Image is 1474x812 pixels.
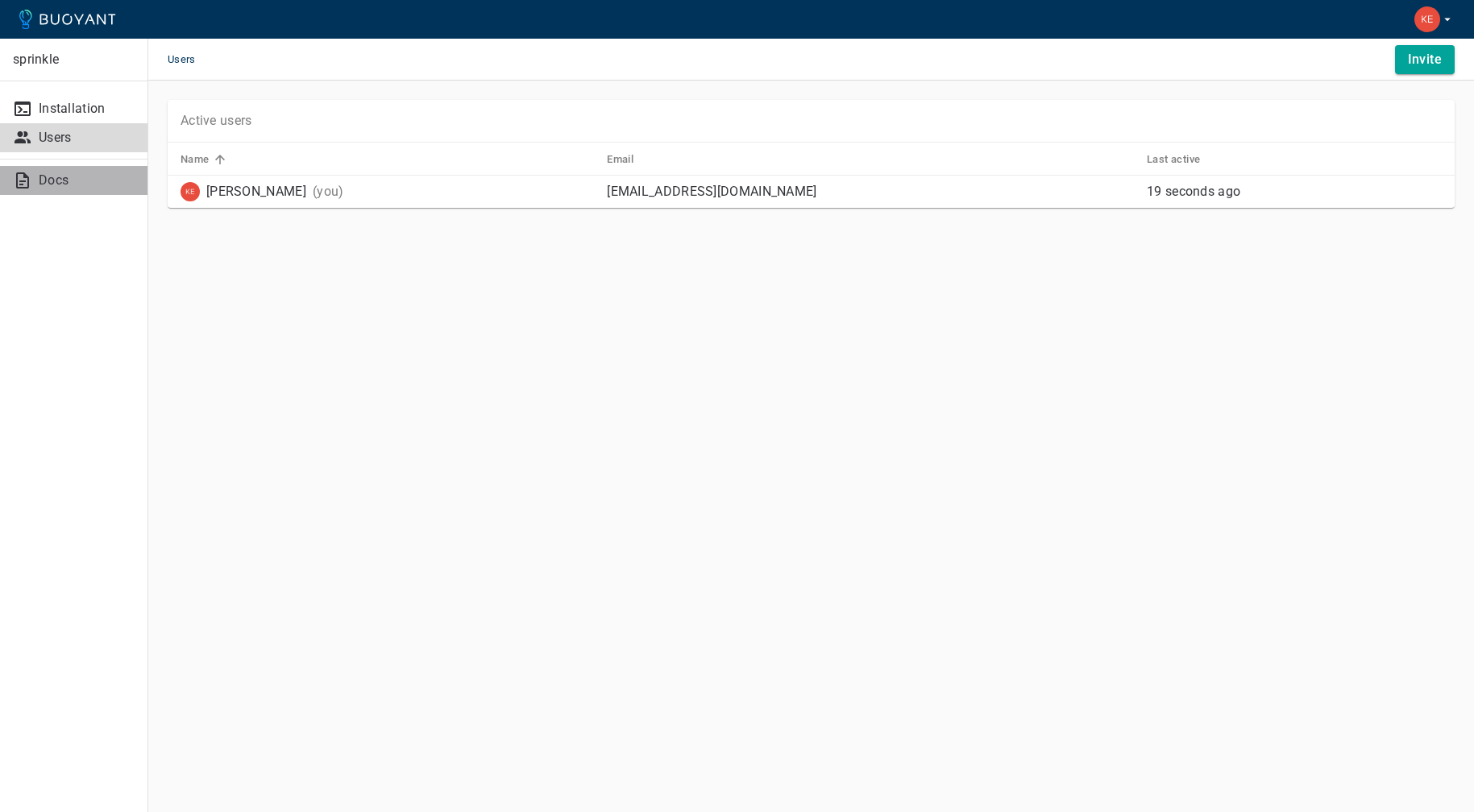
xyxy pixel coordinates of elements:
button: Invite [1395,45,1455,74]
span: Users [168,39,215,81]
relative-time: 19 seconds ago [1147,184,1240,199]
div: Keizo Kadoki [181,182,306,201]
p: Docs [39,172,135,188]
h5: Email [607,153,633,166]
span: Last active [1147,152,1221,167]
img: keizkad@netbk.co.jp [181,182,200,201]
p: (you) [313,184,344,200]
h4: Invite [1408,52,1442,68]
p: Active users [181,113,252,129]
p: Installation [39,101,135,117]
h5: Last active [1147,153,1200,166]
h5: Name [181,153,210,166]
img: Keizo Kadoki [1414,6,1440,32]
p: [EMAIL_ADDRESS][DOMAIN_NAME] [607,184,1134,200]
span: Wed, 03 Sep 2025 15:07:36 JST / Wed, 03 Sep 2025 06:07:36 UTC [1147,184,1240,199]
p: [PERSON_NAME] [206,184,306,200]
p: Users [39,130,135,146]
p: sprinkle [13,52,135,68]
span: Name [181,152,230,167]
span: Email [607,152,654,167]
